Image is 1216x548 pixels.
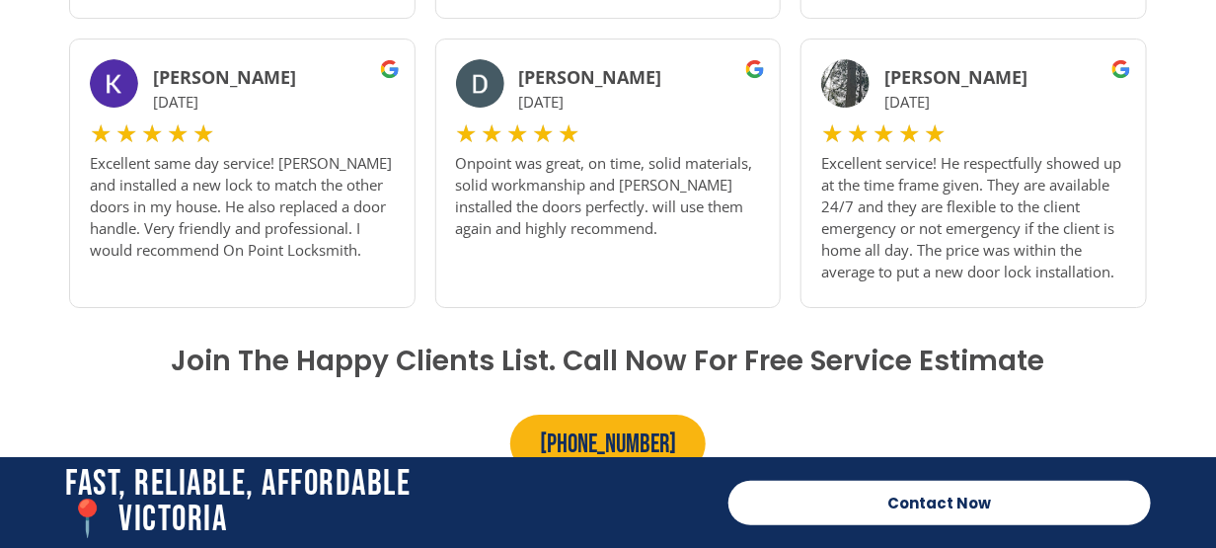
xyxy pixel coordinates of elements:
[898,120,920,147] i: ★
[456,120,478,147] i: ★
[821,152,1126,282] p: Excellent service! He respectfully showed up at the time frame given. They are available 24/7 and...
[153,67,395,89] h3: [PERSON_NAME]
[821,120,843,147] i: ★
[884,89,1126,116] p: [DATE]
[559,120,580,147] i: ★
[924,120,946,147] i: ★
[507,120,529,147] i: ★
[510,415,706,473] a: [PHONE_NUMBER]
[90,152,395,261] p: Excellent same day service! [PERSON_NAME] and installed a new lock to match the other doors in my...
[141,120,163,147] i: ★
[482,120,503,147] i: ★
[65,467,709,538] h2: Fast, Reliable, Affordable 📍 victoria
[90,120,112,147] i: ★
[167,120,189,147] i: ★
[533,120,555,147] i: ★
[821,120,946,147] div: 5/5
[728,481,1151,525] a: Contact Now
[821,59,870,108] img: Door Repair Service Locations 50
[90,59,138,108] img: Door Repair Service Locations 48
[456,152,761,239] p: Onpoint was great, on time, solid materials, solid workmanship and [PERSON_NAME] installed the do...
[192,120,214,147] i: ★
[888,496,992,510] span: Contact Now
[59,348,1157,375] h4: Join the happy clients list. call now for free Service estimate
[884,67,1126,89] h3: [PERSON_NAME]
[153,89,395,116] p: [DATE]
[847,120,869,147] i: ★
[519,67,761,89] h3: [PERSON_NAME]
[873,120,894,147] i: ★
[519,89,761,116] p: [DATE]
[456,59,504,108] img: Door Repair Service Locations 49
[115,120,137,147] i: ★
[540,430,676,461] span: [PHONE_NUMBER]
[456,120,580,147] div: 5/5
[90,120,214,147] div: 5/5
